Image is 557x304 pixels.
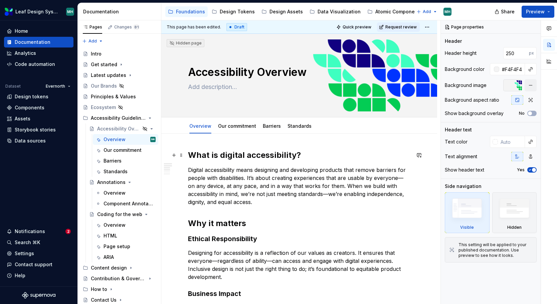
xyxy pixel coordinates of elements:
span: This page has been edited. [167,24,221,30]
div: Data Visualization [318,8,361,15]
span: Share [501,8,515,15]
a: Data sources [4,135,73,146]
a: OverviewMH [93,134,158,145]
div: Show header text [445,167,484,173]
button: Add [414,7,439,16]
div: Atomic Components [375,8,422,15]
div: Accessibility Guidelines [80,113,158,123]
button: Contact support [4,259,73,270]
div: Code automation [15,61,55,68]
div: Get started [91,61,117,68]
a: Our commitment [218,123,256,129]
div: Data sources [15,137,46,144]
a: Page setup [93,241,158,252]
div: Coding for the web [97,211,142,218]
div: Analytics [15,50,36,57]
input: Auto [499,63,525,75]
div: Contact Us [91,297,117,303]
img: 6e787e26-f4c0-4230-8924-624fe4a2d214.png [5,8,13,16]
button: Evernorth [43,82,73,91]
span: Add [423,9,431,14]
div: Help [15,272,25,279]
div: Design Assets [269,8,303,15]
div: Text color [445,138,468,145]
button: Request review [377,22,420,32]
div: Settings [15,250,34,257]
div: Page setup [104,243,130,250]
div: Notifications [15,228,45,235]
button: Add [80,36,105,46]
div: Header height [445,50,477,57]
div: Contribution & Governance [91,275,146,282]
div: Pages [83,24,102,30]
div: Hidden page [169,40,202,46]
div: Design Tokens [220,8,255,15]
div: Accessibility Guidelines [91,115,146,121]
button: Quick preview [334,22,374,32]
a: Settings [4,248,73,259]
div: Header [445,38,462,44]
div: Overview [104,136,126,143]
a: Overview [93,188,158,198]
div: Visible [445,192,490,233]
div: Content design [91,265,127,271]
div: Overview [187,119,214,133]
div: Contact support [15,261,52,268]
button: Notifications2 [4,226,73,237]
div: Our Brands [91,83,117,89]
div: Page tree [165,5,413,18]
div: Standards [285,119,314,133]
a: Coding for the web [86,209,158,220]
a: Get started [80,59,158,70]
span: Preview [526,8,545,15]
div: Annotations [97,179,126,186]
p: px [529,50,534,56]
span: Evernorth [46,84,65,89]
div: Background aspect ratio [445,97,499,103]
div: Header text [445,126,472,133]
span: Request review [385,24,417,30]
div: Show background overlay [445,110,504,117]
div: Design tokens [15,93,48,100]
a: Storybook stories [4,124,73,135]
label: Yes [517,167,525,173]
a: Standards [93,166,158,177]
div: MH [67,9,73,14]
a: Our Brands [80,81,158,91]
div: Draft [226,23,247,31]
div: Overview [104,222,126,228]
span: 2 [65,229,71,234]
div: Accessibility Overview [97,125,140,132]
div: Our commitment [215,119,259,133]
input: Auto [503,47,529,59]
div: ARIA [104,254,114,261]
div: Barriers [104,158,122,164]
a: Design Tokens [209,6,257,17]
div: Component Annotations [104,200,154,207]
a: Analytics [4,48,73,59]
div: Visible [460,225,474,230]
div: Text alignment [445,153,477,160]
div: Intro [91,50,102,57]
div: Leaf Design System [15,8,58,15]
a: Standards [288,123,312,129]
div: Assets [15,115,30,122]
div: Standards [104,168,128,175]
a: Design Assets [259,6,306,17]
div: MH [151,136,155,143]
button: Share [491,6,519,18]
h3: Ethical Responsibility [188,234,410,243]
a: Principles & Values [80,91,158,102]
a: HTML [93,230,158,241]
div: This setting will be applied to your published documentation. Use preview to see how it looks. [458,242,532,258]
h2: Why it matters [188,218,410,229]
a: Foundations [165,6,208,17]
div: Home [15,28,28,34]
div: Principles & Values [91,93,136,100]
a: Assets [4,113,73,124]
a: Barriers [93,156,158,166]
div: How to [80,284,158,295]
a: Overview [93,220,158,230]
p: Digital accessibility means designing and developing products that remove barriers for people wit... [188,166,410,206]
div: How to [91,286,107,293]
